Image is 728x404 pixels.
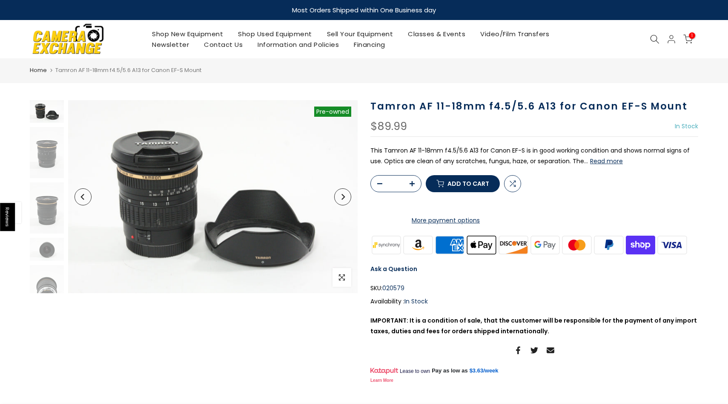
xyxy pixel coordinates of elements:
a: Classes & Events [401,29,473,39]
img: google pay [529,234,561,255]
span: 020579 [382,283,404,294]
img: paypal [593,234,625,255]
span: In Stock [404,297,428,306]
a: Learn More [370,378,393,383]
a: Share on Email [547,345,554,355]
img: Tamron AF 11-18mm f4.5/5.6 A13 Canon EF Lenses Small Format - Canon EOS Mount Lenses - Canon EF F... [30,100,64,123]
img: american express [434,234,466,255]
span: Tamron AF 11-18mm f4.5/5.6 A13 for Canon EF-S Mount [55,66,201,74]
strong: Most Orders Shipped within One Business day [292,6,436,14]
a: Ask a Question [370,265,417,273]
div: $89.99 [370,121,407,132]
img: synchrony [370,234,402,255]
img: master [561,234,593,255]
img: shopify pay [625,234,656,255]
img: Tamron AF 11-18mm f4.5/5.6 A13 Canon EF Lenses Small Format - Canon EOS Mount Lenses - Canon EF F... [30,127,64,178]
a: Home [30,66,47,75]
a: Information and Policies [250,39,347,50]
strong: IMPORTANT: It is a condition of sale, that the customer will be responsible for the payment of an... [370,316,697,335]
a: Video/Film Transfers [473,29,557,39]
a: Sell Your Equipment [319,29,401,39]
img: visa [656,234,688,255]
span: Pay as low as [432,367,468,375]
a: Shop Used Equipment [231,29,320,39]
span: 1 [689,32,695,39]
img: Tamron AF 11-18mm f4.5/5.6 A13 Canon EF Lenses Small Format - Canon EOS Mount Lenses - Canon EF F... [68,100,358,293]
a: More payment options [370,215,521,226]
a: Share on Facebook [514,345,522,355]
img: Tamron AF 11-18mm f4.5/5.6 A13 Canon EF Lenses Small Format - Canon EOS Mount Lenses - Canon EF F... [30,238,64,260]
button: Read more [590,157,623,165]
div: SKU: [370,283,698,294]
img: Tamron AF 11-18mm f4.5/5.6 A13 Canon EF Lenses Small Format - Canon EOS Mount Lenses - Canon EF F... [30,265,64,316]
img: discover [498,234,530,255]
a: Contact Us [197,39,250,50]
a: Share on Twitter [530,345,538,355]
a: Shop New Equipment [145,29,231,39]
button: Previous [75,188,92,205]
a: Financing [347,39,393,50]
a: 1 [683,35,693,44]
span: In Stock [675,122,698,130]
a: Newsletter [145,39,197,50]
div: Availability : [370,296,698,307]
a: $3.63/week [470,367,499,375]
img: amazon payments [402,234,434,255]
button: Next [334,188,351,205]
h1: Tamron AF 11-18mm f4.5/5.6 A13 for Canon EF-S Mount [370,100,698,113]
span: Add to cart [447,181,489,187]
button: Add to cart [426,175,500,192]
img: Tamron AF 11-18mm f4.5/5.6 A13 Canon EF Lenses Small Format - Canon EOS Mount Lenses - Canon EF F... [30,182,64,234]
img: apple pay [466,234,498,255]
span: Lease to own [400,368,430,375]
p: This Tamron AF 11-18mm f4.5/5.6 A13 for Canon EF-S is in good working condition and shows normal ... [370,145,698,167]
